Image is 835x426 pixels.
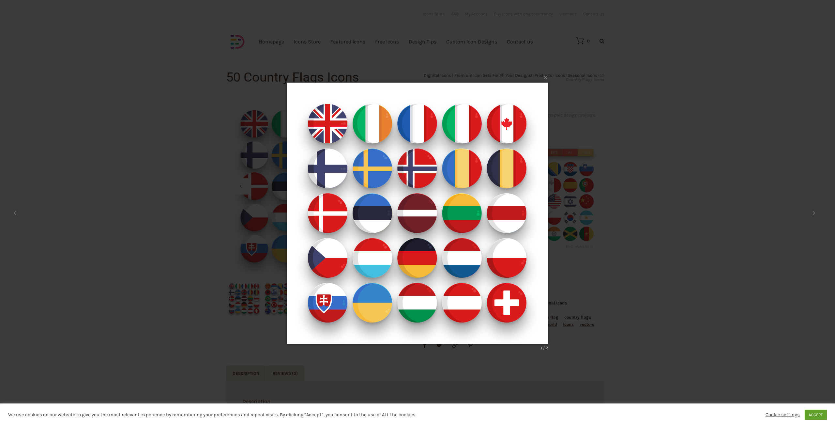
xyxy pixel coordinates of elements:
a: ACCEPT [805,410,827,420]
img: Country Flags Icons [287,70,548,357]
button: × [289,70,550,84]
div: 1 / 2 [541,345,548,351]
a: Cookie settings [766,412,800,418]
div: We use cookies on our website to give you the most relevant experience by remembering your prefer... [8,412,581,418]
